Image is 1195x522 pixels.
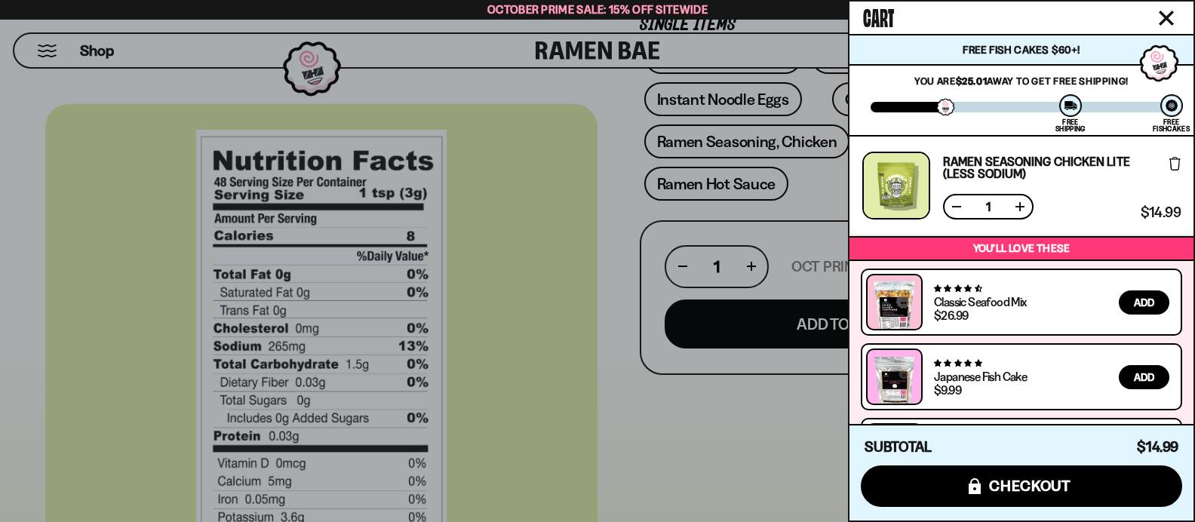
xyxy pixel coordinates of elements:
a: Classic Seafood Mix [934,294,1027,309]
span: 4.68 stars [934,284,981,293]
span: $14.99 [1141,206,1181,220]
span: 1 [976,201,1000,213]
div: $26.99 [934,309,968,321]
a: Japanese Fish Cake [934,369,1027,384]
span: Add [1134,297,1154,308]
span: Add [1134,372,1154,382]
span: $14.99 [1137,438,1178,456]
p: You are away to get Free Shipping! [871,75,1172,87]
div: Free Shipping [1055,118,1085,132]
span: checkout [989,477,1071,494]
span: Free Fish Cakes $60+! [963,43,1080,57]
span: 4.77 stars [934,358,981,368]
span: October Prime Sale: 15% off Sitewide [487,2,708,17]
strong: $25.01 [956,75,988,87]
p: You’ll love these [853,241,1190,256]
span: Cart [863,1,894,31]
button: checkout [861,465,1182,507]
a: Ramen Seasoning Chicken Lite (Less Sodium) [943,155,1135,180]
button: Add [1119,290,1169,315]
div: Free Fishcakes [1153,118,1190,132]
button: Add [1119,365,1169,389]
div: $9.99 [934,384,961,396]
button: Close cart [1155,7,1178,29]
h4: Subtotal [865,440,932,455]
